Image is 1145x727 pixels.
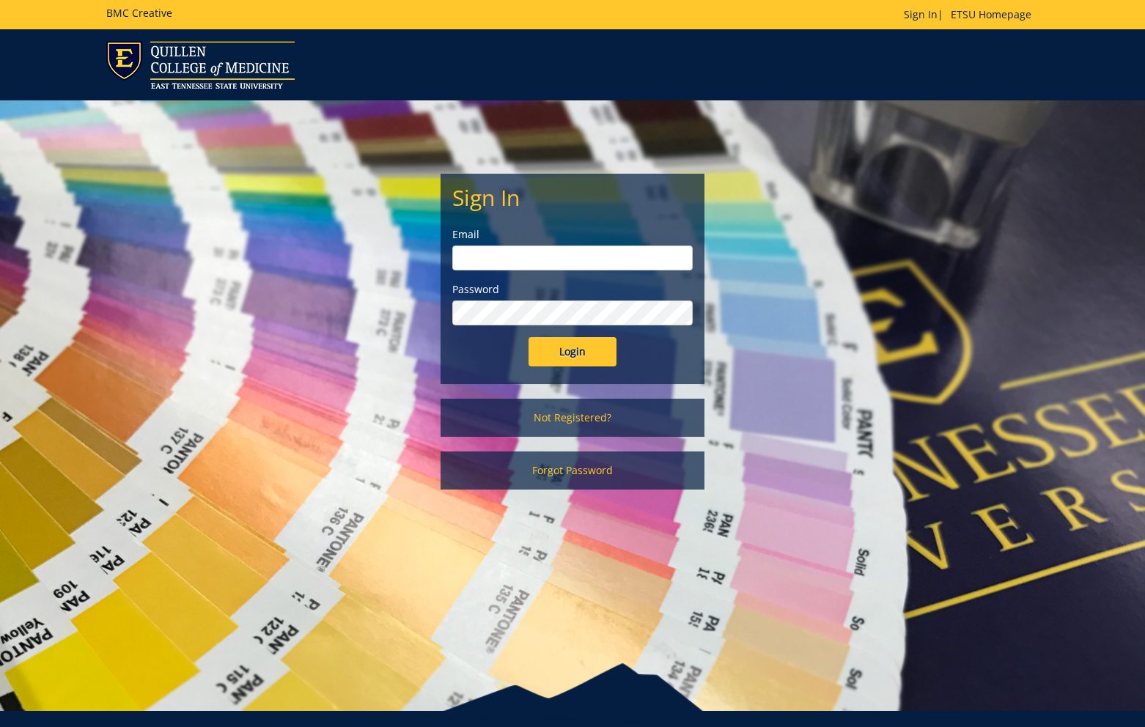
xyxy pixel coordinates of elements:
[441,451,704,490] a: Forgot Password
[529,337,616,366] input: Login
[106,41,295,89] img: ETSU logo
[106,7,172,18] h5: BMC Creative
[441,399,704,437] a: Not Registered?
[943,7,1039,21] a: ETSU Homepage
[452,185,693,210] h2: Sign In
[904,7,1039,22] p: |
[452,227,693,242] label: Email
[452,282,693,297] label: Password
[904,7,938,21] a: Sign In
